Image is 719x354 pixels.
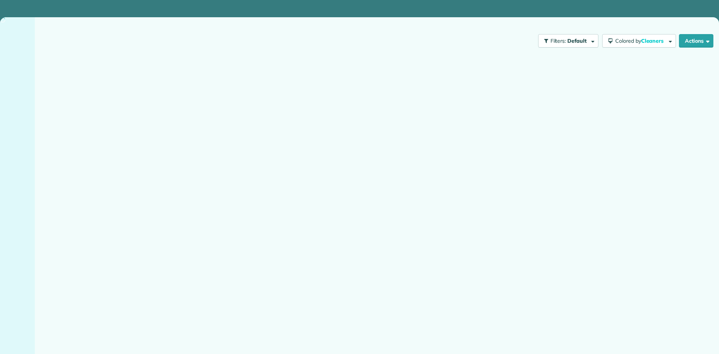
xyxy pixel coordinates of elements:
span: Filters: [550,37,566,44]
span: Colored by [615,37,666,44]
button: Actions [679,34,713,48]
a: Filters: Default [534,34,598,48]
span: Cleaners [641,37,665,44]
span: Default [567,37,587,44]
button: Filters: Default [538,34,598,48]
button: Colored byCleaners [602,34,676,48]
